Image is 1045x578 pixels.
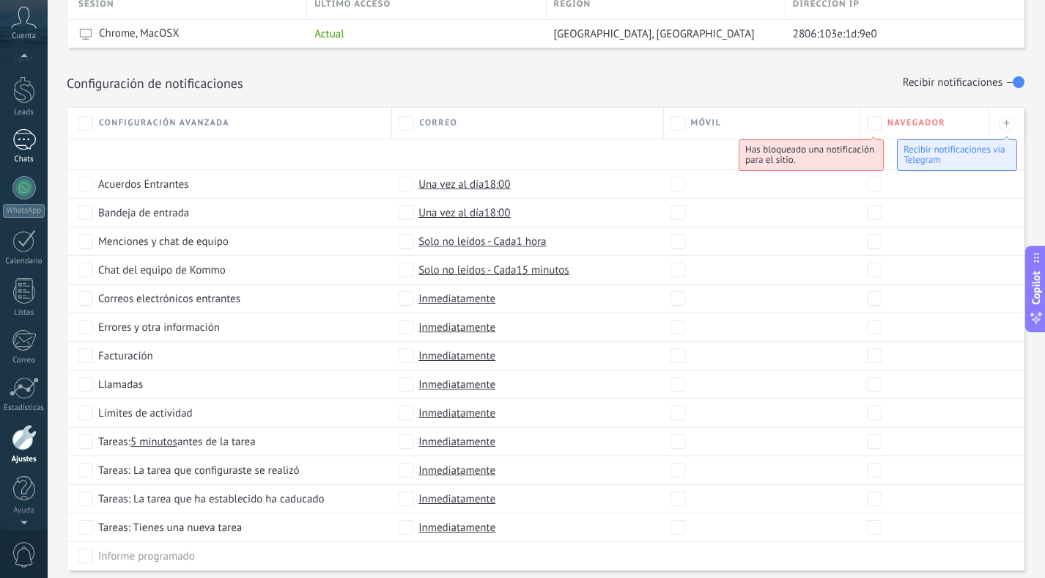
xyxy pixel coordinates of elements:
span: Inmediatamente [418,348,495,363]
div: + [999,116,1014,131]
div: Chats [3,155,45,164]
span: Configuración avanzada [99,117,229,128]
div: Estadísticas [3,403,45,413]
span: Solo no leídos - Cada [418,234,546,249]
span: Inmediatamente [418,463,495,478]
div: Morelia, Mexico [547,20,778,48]
div: Calendario [3,257,45,266]
div: Ayuda [3,506,45,516]
span: Inmediatamente [418,377,495,392]
div: 2806:103e:1d:9e0 [786,20,1013,48]
div: Listas [3,308,45,318]
span: Llamadas [98,377,143,392]
span: 18:00 [484,177,510,191]
span: 18:00 [484,205,510,220]
span: 1 hora [517,234,547,249]
span: Solo no leídos - Cada [418,263,569,277]
span: Tareas: antes de la tarea [98,434,256,449]
span: Recibir notificaciones vía Telegram [904,143,1005,166]
span: Menciones y chat de equipo [98,234,229,249]
span: Límites de actividad [98,406,193,420]
div: WhatsApp [3,204,45,218]
span: Informe programado [98,549,195,563]
div: Ajustes [3,455,45,464]
span: 15 minutos [517,263,569,277]
div: Leads [3,108,45,117]
span: Inmediatamente [418,406,495,420]
span: Actual [314,27,344,41]
h1: Recibir notificaciones [903,77,1002,89]
div: Correo [3,356,45,365]
span: Correos electrónicos entrantes [98,291,240,306]
span: Has bloqueado una notificación para el sitio. [745,143,874,166]
span: Inmediatamente [418,520,495,535]
span: Chat del equipo de Kommo [98,263,226,277]
span: Inmediatamente [418,491,495,506]
span: Tareas: La tarea que ha establecido ha caducado [98,491,325,506]
span: 5 minutos [130,434,177,449]
span: Una vez al día [418,205,510,220]
span: [GEOGRAPHIC_DATA], [GEOGRAPHIC_DATA] [554,27,755,41]
span: Errores y otra información [98,320,220,334]
span: Facturación [98,348,153,363]
span: Cuenta [12,32,36,41]
span: Bandeja de entrada [98,205,189,220]
span: Tareas: La tarea que configuraste se realizó [98,463,300,478]
span: 2806:103e:1d:9e0 [793,27,877,41]
span: Tareas: Tienes una nueva tarea [98,520,242,535]
span: Inmediatamente [418,434,495,449]
span: Chrome, MacOSX [99,26,180,41]
span: Correo [419,117,457,128]
span: Una vez al día [418,177,510,191]
span: Copilot [1029,271,1044,305]
span: Inmediatamente [418,291,495,306]
span: Acuerdos Entrantes [98,177,189,191]
span: Navegador [887,117,945,128]
span: Inmediatamente [418,320,495,334]
span: Móvil [691,117,722,128]
h1: Configuración de notificaciones [67,75,243,92]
